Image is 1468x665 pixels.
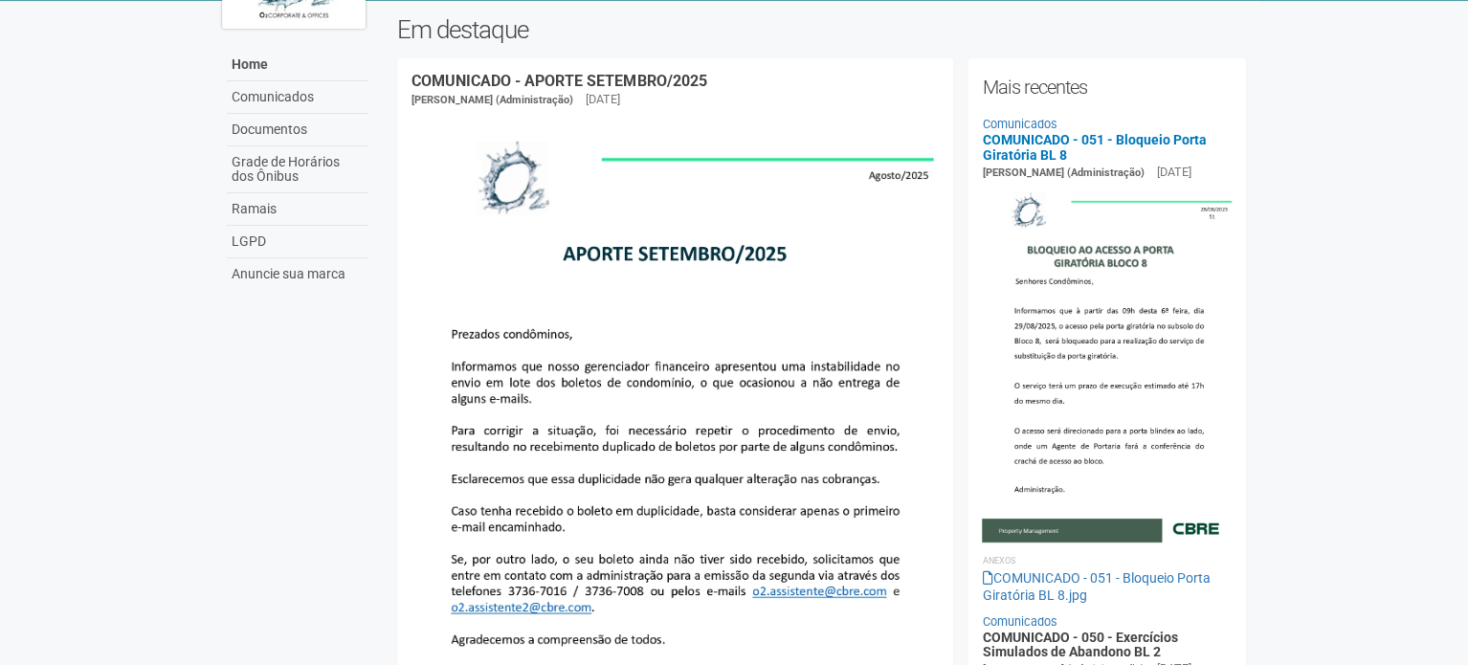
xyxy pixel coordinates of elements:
span: [PERSON_NAME] (Administração) [411,94,573,106]
a: Comunicados [982,117,1057,131]
a: COMUNICADO - 051 - Bloqueio Porta Giratória BL 8.jpg [982,570,1210,603]
a: Documentos [227,114,368,146]
a: Grade de Horários dos Ônibus [227,146,368,193]
a: LGPD [227,226,368,258]
a: Comunicados [227,81,368,114]
span: [PERSON_NAME] (Administração) [982,166,1144,179]
a: Comunicados [982,614,1057,629]
div: [DATE] [1156,164,1190,181]
a: COMUNICADO - 051 - Bloqueio Porta Giratória BL 8 [982,132,1206,162]
a: Ramais [227,193,368,226]
a: COMUNICADO - APORTE SETEMBRO/2025 [411,72,706,90]
a: Home [227,49,368,81]
li: Anexos [982,552,1232,569]
a: Anuncie sua marca [227,258,368,290]
h2: Em destaque [397,15,1246,44]
div: [DATE] [586,91,620,108]
a: COMUNICADO - 050 - Exercícios Simulados de Abandono BL 2 [982,630,1177,659]
img: COMUNICADO%20-%20051%20-%20Bloqueio%20Porta%20Girat%C3%B3ria%20BL%208.jpg [982,182,1232,542]
h2: Mais recentes [982,73,1232,101]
